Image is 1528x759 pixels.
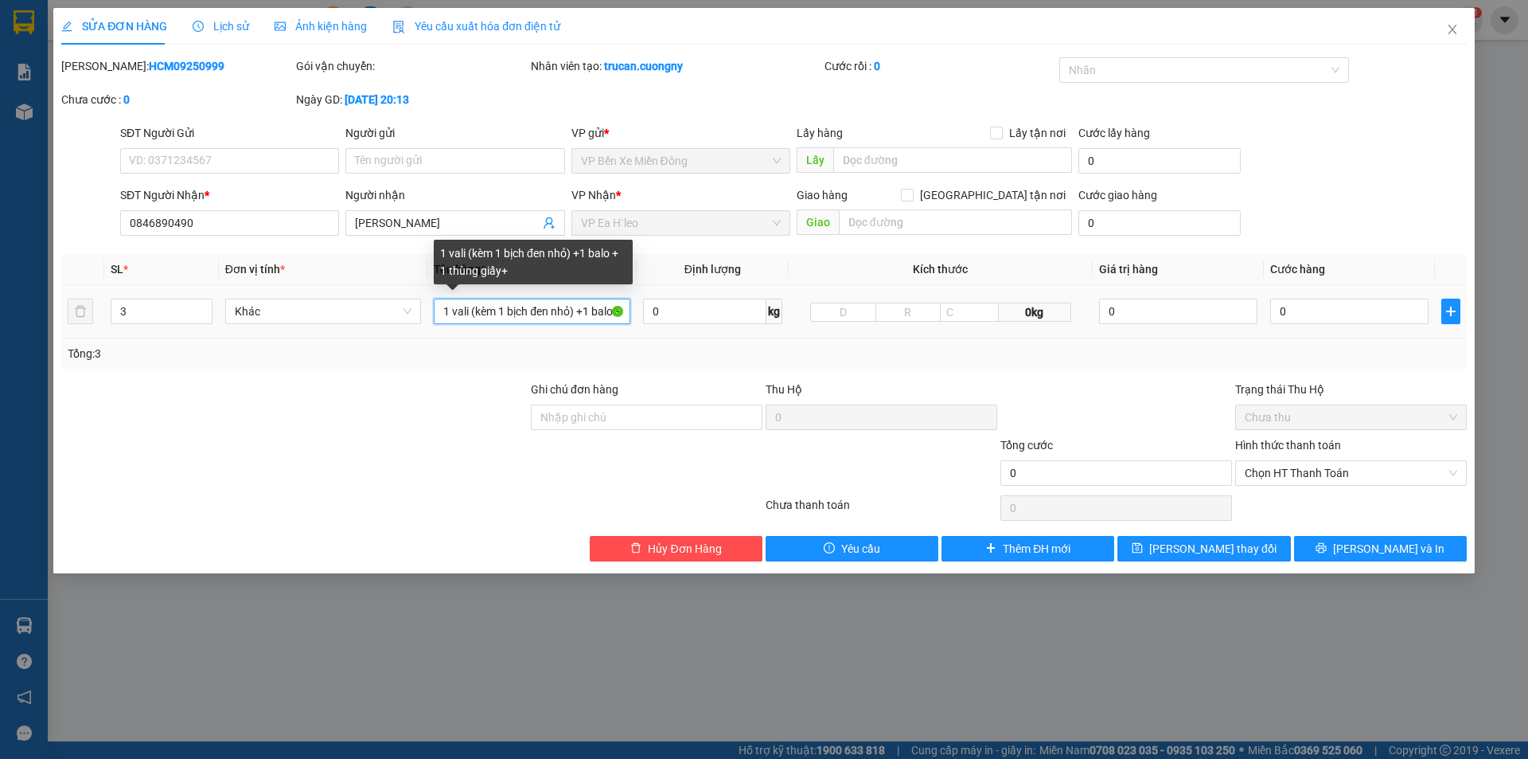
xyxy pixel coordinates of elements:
[985,542,996,555] span: plus
[123,93,130,106] b: 0
[1316,542,1327,555] span: printer
[1117,536,1290,561] button: save[PERSON_NAME] thay đổi
[61,57,293,75] div: [PERSON_NAME]:
[824,542,835,555] span: exclamation-circle
[296,57,528,75] div: Gói vận chuyển:
[797,209,839,235] span: Giao
[874,60,880,72] b: 0
[193,21,204,32] span: clock-circle
[1149,540,1277,558] span: [PERSON_NAME] thay đổi
[120,124,339,142] div: SĐT Người Gửi
[1446,23,1459,36] span: close
[235,299,412,323] span: Khác
[1000,439,1053,452] span: Tổng cước
[120,186,339,204] div: SĐT Người Nhận
[61,91,293,108] div: Chưa cước :
[1003,540,1070,558] span: Thêm ĐH mới
[1099,263,1158,276] span: Giá trị hàng
[839,209,1072,235] input: Dọc đường
[630,542,641,555] span: delete
[345,186,564,204] div: Người nhận
[875,303,941,322] input: R
[275,21,286,32] span: picture
[841,540,880,558] span: Yêu cầu
[581,149,781,173] span: VP Bến Xe Miền Đông
[940,303,999,322] input: C
[764,496,999,524] div: Chưa thanh toán
[275,20,367,33] span: Ảnh kiện hàng
[111,263,123,276] span: SL
[1078,148,1241,174] input: Cước lấy hàng
[810,303,875,322] input: D
[392,20,560,33] span: Yêu cầu xuất hóa đơn điện tử
[571,189,616,201] span: VP Nhận
[1294,536,1467,561] button: printer[PERSON_NAME] và In
[1078,189,1157,201] label: Cước giao hàng
[1235,381,1467,398] div: Trạng thái Thu Hộ
[434,240,633,284] div: 1 vali (kèm 1 bịch đen nhỏ) +1 balo + 1 thùng giấy+
[590,536,762,561] button: deleteHủy Đơn Hàng
[193,20,249,33] span: Lịch sử
[941,536,1114,561] button: plusThêm ĐH mới
[1245,405,1457,429] span: Chưa thu
[345,124,564,142] div: Người gửi
[766,536,938,561] button: exclamation-circleYêu cầu
[1442,305,1460,318] span: plus
[604,60,683,72] b: trucan.cuongny
[345,93,409,106] b: [DATE] 20:13
[1078,210,1241,236] input: Cước giao hàng
[1078,127,1150,139] label: Cước lấy hàng
[68,299,93,324] button: delete
[684,263,741,276] span: Định lượng
[824,57,1056,75] div: Cước rồi :
[797,189,848,201] span: Giao hàng
[531,57,821,75] div: Nhân viên tạo:
[1270,263,1325,276] span: Cước hàng
[581,211,781,235] span: VP Ea H`leo
[531,383,618,396] label: Ghi chú đơn hàng
[1441,299,1460,324] button: plus
[149,60,224,72] b: HCM09250999
[543,217,555,229] span: user-add
[797,147,833,173] span: Lấy
[797,127,843,139] span: Lấy hàng
[913,263,968,276] span: Kích thước
[1003,124,1072,142] span: Lấy tận nơi
[648,540,721,558] span: Hủy Đơn Hàng
[61,21,72,32] span: edit
[766,383,802,396] span: Thu Hộ
[1430,8,1475,53] button: Close
[1333,540,1444,558] span: [PERSON_NAME] và In
[766,299,782,324] span: kg
[571,124,790,142] div: VP gửi
[833,147,1072,173] input: Dọc đường
[68,345,590,362] div: Tổng: 3
[296,91,528,108] div: Ngày GD:
[1245,461,1457,485] span: Chọn HT Thanh Toán
[531,405,762,430] input: Ghi chú đơn hàng
[914,186,1072,204] span: [GEOGRAPHIC_DATA] tận nơi
[225,263,285,276] span: Đơn vị tính
[392,21,405,33] img: icon
[1132,542,1143,555] span: save
[999,303,1071,322] span: 0kg
[434,299,630,324] input: VD: Bàn, Ghế
[1235,439,1341,452] label: Hình thức thanh toán
[61,20,167,33] span: SỬA ĐƠN HÀNG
